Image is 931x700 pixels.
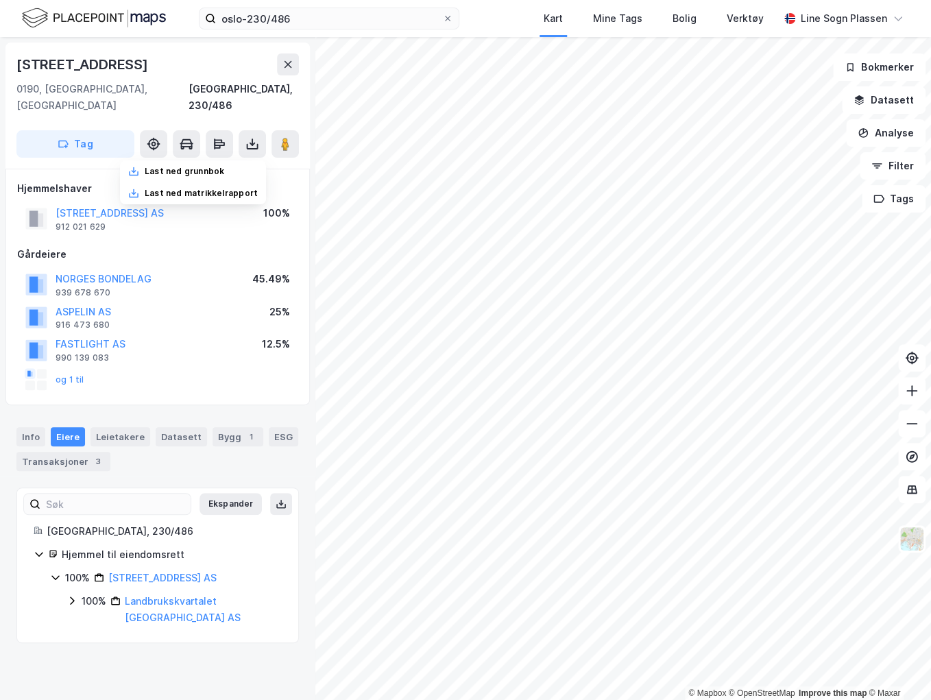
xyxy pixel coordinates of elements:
[269,304,290,320] div: 25%
[842,86,926,114] button: Datasett
[91,455,105,468] div: 3
[65,570,90,586] div: 100%
[189,81,299,114] div: [GEOGRAPHIC_DATA], 230/486
[593,10,642,27] div: Mine Tags
[62,546,282,563] div: Hjemmel til eiendomsrett
[216,8,442,29] input: Søk på adresse, matrikkel, gårdeiere, leietakere eller personer
[156,427,207,446] div: Datasett
[544,10,563,27] div: Kart
[862,185,926,213] button: Tags
[145,188,258,199] div: Last ned matrikkelrapport
[862,634,931,700] div: Kontrollprogram for chat
[269,427,298,446] div: ESG
[22,6,166,30] img: logo.f888ab2527a4732fd821a326f86c7f29.svg
[213,427,263,446] div: Bygg
[729,688,795,698] a: OpenStreetMap
[16,130,134,158] button: Tag
[108,572,217,583] a: [STREET_ADDRESS] AS
[244,430,258,444] div: 1
[56,287,110,298] div: 939 678 670
[47,523,282,540] div: [GEOGRAPHIC_DATA], 230/486
[90,427,150,446] div: Leietakere
[82,593,106,610] div: 100%
[16,427,45,446] div: Info
[51,427,85,446] div: Eiere
[688,688,726,698] a: Mapbox
[56,352,109,363] div: 990 139 083
[862,634,931,700] iframe: Chat Widget
[846,119,926,147] button: Analyse
[199,493,262,515] button: Ekspander
[56,221,106,232] div: 912 021 629
[17,180,298,197] div: Hjemmelshaver
[145,166,224,177] div: Last ned grunnbok
[16,452,110,471] div: Transaksjoner
[899,526,925,552] img: Z
[125,595,241,623] a: Landbrukskvartalet [GEOGRAPHIC_DATA] AS
[673,10,697,27] div: Bolig
[56,319,110,330] div: 916 473 680
[833,53,926,81] button: Bokmerker
[16,53,151,75] div: [STREET_ADDRESS]
[801,10,887,27] div: Line Sogn Plassen
[799,688,867,698] a: Improve this map
[727,10,764,27] div: Verktøy
[262,336,290,352] div: 12.5%
[252,271,290,287] div: 45.49%
[263,205,290,221] div: 100%
[17,246,298,263] div: Gårdeiere
[860,152,926,180] button: Filter
[40,494,191,514] input: Søk
[16,81,189,114] div: 0190, [GEOGRAPHIC_DATA], [GEOGRAPHIC_DATA]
